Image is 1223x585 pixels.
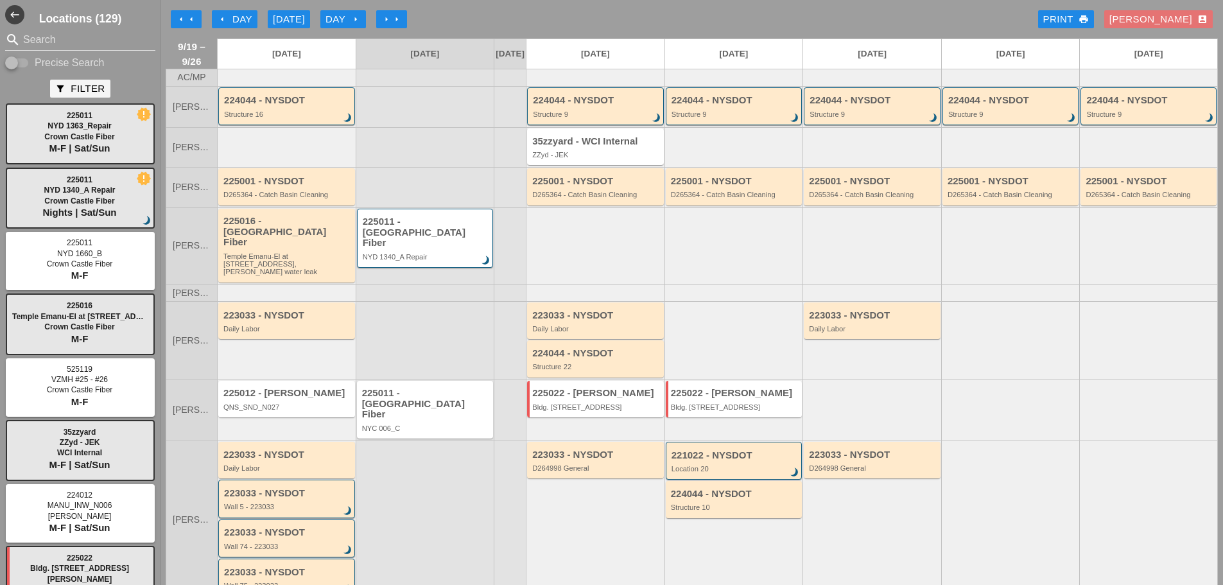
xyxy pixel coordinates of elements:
div: D264998 General [809,464,937,472]
div: 225022 - [PERSON_NAME] [671,388,799,399]
i: filter_alt [55,83,65,94]
div: Structure 9 [948,110,1075,118]
div: 223033 - NYSDOT [532,310,661,321]
a: [DATE] [526,39,664,69]
div: 223033 - NYSDOT [532,450,661,460]
i: print [1079,14,1089,24]
span: M-F | Sat/Sun [49,143,110,153]
span: [PERSON_NAME] [173,288,211,298]
div: 225001 - NYSDOT [223,176,352,187]
div: 224044 - NYSDOT [533,95,660,106]
span: 225011 [67,111,92,120]
i: search [5,32,21,48]
span: VZMH #25 - #26 [51,375,108,384]
a: [DATE] [803,39,941,69]
span: [PERSON_NAME] [173,102,211,112]
span: [PERSON_NAME] [173,405,211,415]
i: brightness_3 [788,111,802,125]
div: 225001 - NYSDOT [948,176,1076,187]
span: 35zzyard [64,428,96,437]
div: 224044 - NYSDOT [672,95,799,106]
div: Structure 16 [224,110,351,118]
span: MANU_INW_N006 [48,501,112,510]
span: WCI Internal [57,448,102,457]
span: NYD 1363_Repair [48,121,111,130]
span: NYD 1340_A Repair [44,186,116,195]
div: 225022 - [PERSON_NAME] [532,388,661,399]
div: Structure 9 [1086,110,1213,118]
div: D265364 - Catch Basin Cleaning [948,191,1076,198]
a: [DATE] [218,39,356,69]
div: D265364 - Catch Basin Cleaning [809,191,937,198]
span: M-F | Sat/Sun [49,459,110,470]
span: [PERSON_NAME] [173,515,211,525]
i: brightness_3 [341,111,355,125]
div: Bldg. 130 5th Ave [671,403,799,411]
span: [PERSON_NAME] [173,182,211,192]
div: NYC 006_C [362,424,490,432]
span: ZZyd - JEK [60,438,100,447]
i: arrow_right [392,14,402,24]
div: 223033 - NYSDOT [224,567,351,578]
span: M-F | Sat/Sun [49,522,110,533]
i: brightness_3 [788,466,802,480]
a: [DATE] [1080,39,1217,69]
span: 224012 [67,491,92,500]
i: arrow_left [176,14,186,24]
button: [PERSON_NAME] [1104,10,1213,28]
div: Enable Precise search to match search terms exactly. [5,55,155,71]
span: M-F [71,270,89,281]
i: arrow_left [217,14,227,24]
div: 223033 - NYSDOT [809,310,937,321]
div: 223033 - NYSDOT [223,310,352,321]
div: Daily Labor [532,325,661,333]
i: arrow_right [381,14,392,24]
span: Crown Castle Fiber [44,196,114,205]
div: 223033 - NYSDOT [224,488,351,499]
i: brightness_3 [341,543,355,557]
div: Wall 5 - 223033 [224,503,351,511]
span: [PERSON_NAME] [48,512,112,521]
i: new_releases [138,109,150,120]
span: Crown Castle Fiber [44,322,114,331]
div: D264998 General [532,464,661,472]
div: 224044 - NYSDOT [532,348,661,359]
div: Print [1043,12,1089,27]
div: Day [325,12,361,27]
span: Crown Castle Fiber [47,385,113,394]
i: brightness_3 [650,111,664,125]
div: [DATE] [273,12,305,27]
a: [DATE] [494,39,526,69]
a: [DATE] [942,39,1080,69]
span: Temple Emanu-El at [STREET_ADDRESS], [PERSON_NAME] water leak [12,312,273,321]
span: M-F [71,396,89,407]
div: 225001 - NYSDOT [809,176,937,187]
span: 225016 [67,301,92,310]
i: new_releases [138,173,150,184]
span: 9/19 – 9/26 [173,39,211,69]
div: Structure 9 [672,110,799,118]
div: [PERSON_NAME] [1109,12,1208,27]
div: ZZyd - JEK [532,151,661,159]
span: [PERSON_NAME] [173,143,211,152]
div: 225001 - NYSDOT [671,176,799,187]
i: brightness_3 [1202,111,1217,125]
i: brightness_3 [1065,111,1079,125]
div: D265364 - Catch Basin Cleaning [1086,191,1213,198]
div: NYD 1340_A Repair [363,253,490,261]
button: Shrink Sidebar [5,5,24,24]
div: 225001 - NYSDOT [532,176,661,187]
i: arrow_right [351,14,361,24]
i: account_box [1197,14,1208,24]
span: Nights | Sat/Sun [42,207,116,218]
div: D265364 - Catch Basin Cleaning [532,191,661,198]
button: Filter [50,80,110,98]
a: [DATE] [665,39,803,69]
i: brightness_3 [479,254,493,268]
div: 224044 - NYSDOT [810,95,937,106]
div: Daily Labor [223,325,352,333]
div: 223033 - NYSDOT [224,527,351,538]
span: 225011 [67,238,92,247]
div: 225011 - [GEOGRAPHIC_DATA] Fiber [363,216,490,249]
div: Structure 9 [810,110,937,118]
